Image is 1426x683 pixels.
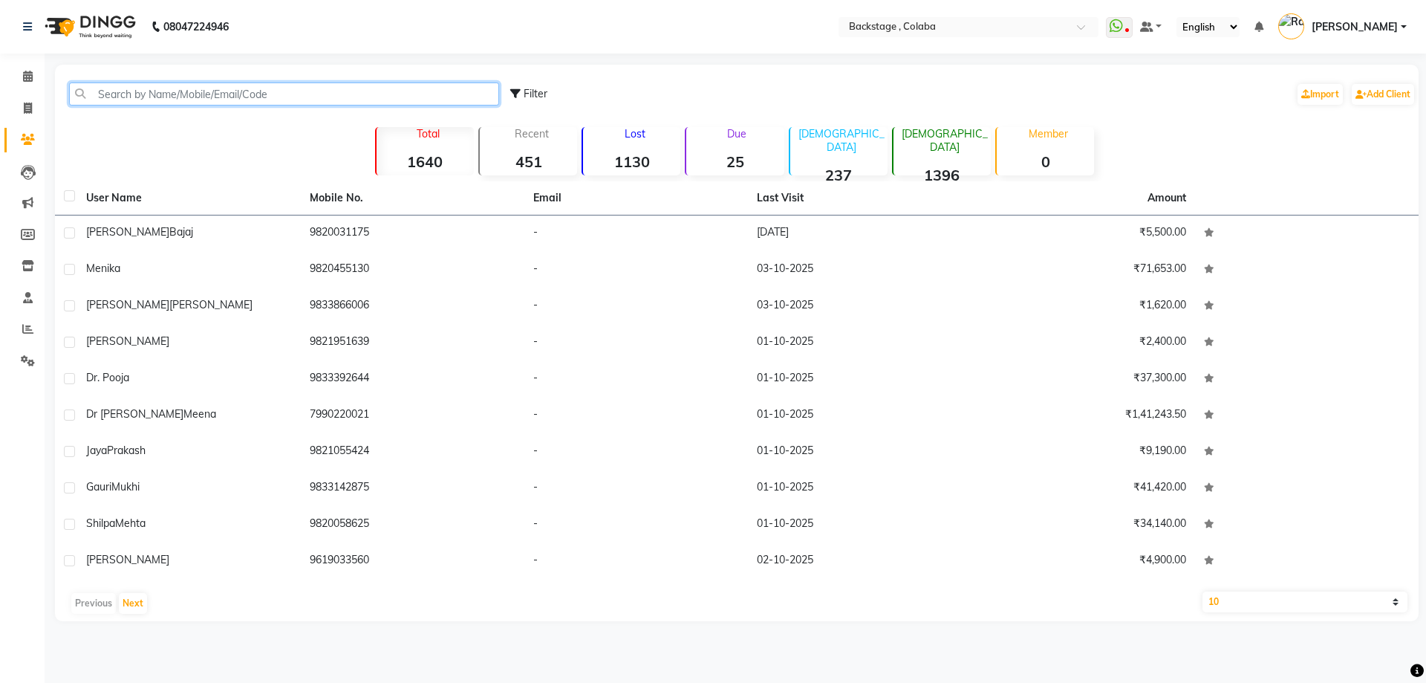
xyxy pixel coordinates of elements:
[524,181,748,216] th: Email
[997,152,1094,171] strong: 0
[899,127,991,154] p: [DEMOGRAPHIC_DATA]
[971,216,1195,252] td: ₹5,500.00
[301,398,524,434] td: 7990220021
[86,225,169,239] span: [PERSON_NAME]
[971,543,1195,580] td: ₹4,900.00
[301,434,524,470] td: 9821055424
[971,507,1195,543] td: ₹34,140.00
[301,288,524,325] td: 9833866006
[748,361,971,398] td: 01-10-2025
[1139,181,1195,215] th: Amount
[748,216,971,252] td: [DATE]
[301,543,524,580] td: 9619033560
[971,361,1195,398] td: ₹37,300.00
[301,361,524,398] td: 9833392644
[301,507,524,543] td: 9820058625
[524,325,748,361] td: -
[796,127,888,154] p: [DEMOGRAPHIC_DATA]
[790,166,888,184] strong: 237
[377,152,474,171] strong: 1640
[1278,13,1304,39] img: Rashmi Banerjee
[86,553,169,566] span: [PERSON_NAME]
[686,152,784,171] strong: 25
[169,298,253,311] span: [PERSON_NAME]
[86,517,115,530] span: Shilpa
[748,434,971,470] td: 01-10-2025
[115,517,146,530] span: Mehta
[971,434,1195,470] td: ₹9,190.00
[971,288,1195,325] td: ₹1,620.00
[589,127,680,140] p: Lost
[86,262,120,275] span: Menika
[524,507,748,543] td: -
[1003,127,1094,140] p: Member
[183,407,216,421] span: Meena
[748,252,971,288] td: 03-10-2025
[971,398,1195,434] td: ₹1,41,243.50
[748,288,971,325] td: 03-10-2025
[1312,19,1398,35] span: [PERSON_NAME]
[524,87,547,100] span: Filter
[524,216,748,252] td: -
[301,470,524,507] td: 9833142875
[301,181,524,216] th: Mobile No.
[583,152,680,171] strong: 1130
[524,361,748,398] td: -
[524,288,748,325] td: -
[748,398,971,434] td: 01-10-2025
[301,252,524,288] td: 9820455130
[301,325,524,361] td: 9821951639
[524,398,748,434] td: -
[169,225,193,239] span: Bajaj
[971,325,1195,361] td: ₹2,400.00
[480,152,577,171] strong: 451
[163,6,229,48] b: 08047224946
[86,444,107,457] span: Jaya
[748,507,971,543] td: 01-10-2025
[971,252,1195,288] td: ₹71,653.00
[524,470,748,507] td: -
[382,127,474,140] p: Total
[86,334,169,348] span: [PERSON_NAME]
[893,166,991,184] strong: 1396
[486,127,577,140] p: Recent
[119,593,147,614] button: Next
[69,82,499,106] input: Search by Name/Mobile/Email/Code
[77,181,301,216] th: User Name
[748,470,971,507] td: 01-10-2025
[524,252,748,288] td: -
[748,325,971,361] td: 01-10-2025
[689,127,784,140] p: Due
[86,407,183,421] span: Dr [PERSON_NAME]
[524,543,748,580] td: -
[748,181,971,216] th: Last Visit
[86,371,129,384] span: Dr. Pooja
[301,216,524,252] td: 9820031175
[111,480,140,493] span: Mukhi
[86,480,111,493] span: Gauri
[107,444,146,457] span: Prakash
[86,298,169,311] span: [PERSON_NAME]
[971,470,1195,507] td: ₹41,420.00
[748,543,971,580] td: 02-10-2025
[1298,84,1343,105] a: Import
[524,434,748,470] td: -
[1352,84,1414,105] a: Add Client
[38,6,140,48] img: logo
